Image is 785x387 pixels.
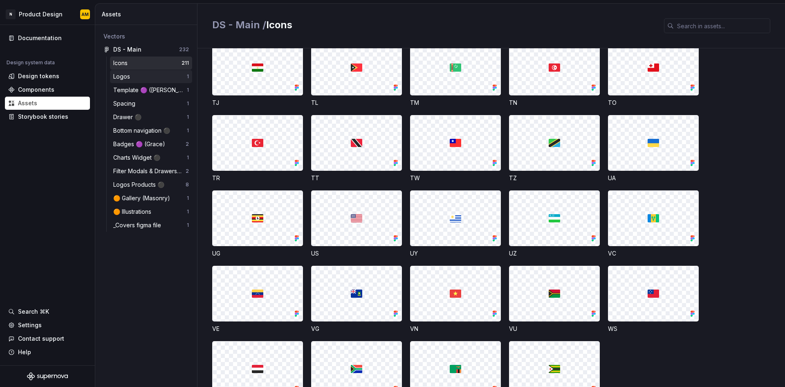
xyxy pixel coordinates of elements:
div: TO [608,99,699,107]
div: TW [410,174,501,182]
div: UY [410,249,501,258]
button: Search ⌘K [5,305,90,318]
div: VU [509,325,600,333]
div: US [311,249,402,258]
div: Filter Modals & Drawers ⚫️ [113,167,186,175]
div: Bottom navigation ⚫️ [113,127,173,135]
div: Assets [18,99,37,107]
div: Icons [113,59,131,67]
div: Logos Products ⚫️ [113,181,168,189]
input: Search in assets... [674,18,770,33]
div: WS [608,325,699,333]
div: TZ [509,174,600,182]
a: Template 🟣 ([PERSON_NAME])1 [110,84,192,97]
a: Storybook stories [5,110,90,123]
div: Design system data [7,59,55,66]
a: DS - Main232 [100,43,192,56]
div: TR [212,174,303,182]
div: DS - Main [113,45,141,54]
div: 1 [187,87,189,93]
div: Assets [102,10,194,18]
a: Settings [5,319,90,332]
a: Drawer ⚫️1 [110,111,192,124]
div: 1 [187,208,189,215]
div: 2 [186,168,189,174]
a: 🟠 Gallery (Masonry)1 [110,192,192,205]
div: UA [608,174,699,182]
a: Logos1 [110,70,192,83]
div: 232 [179,46,189,53]
div: VG [311,325,402,333]
div: Charts Widget ⚫️ [113,154,164,162]
div: TM [410,99,501,107]
button: Help [5,346,90,359]
div: TJ [212,99,303,107]
div: Drawer ⚫️ [113,113,145,121]
div: Settings [18,321,42,329]
div: Documentation [18,34,62,42]
div: 1 [187,195,189,201]
div: 2 [186,141,189,147]
div: Spacing [113,100,139,108]
div: Storybook stories [18,113,68,121]
div: N [6,9,16,19]
div: Badges 🟣 (Grace) [113,140,168,148]
a: Spacing1 [110,97,192,110]
a: Bottom navigation ⚫️1 [110,124,192,137]
div: VE [212,325,303,333]
div: 1 [187,100,189,107]
div: 211 [182,60,189,66]
div: 🟠 Illustrations [113,208,155,216]
div: Logos [113,72,133,81]
span: DS - Main / [212,19,266,31]
div: 🟠 Gallery (Masonry) [113,194,173,202]
button: Contact support [5,332,90,345]
div: 8 [186,181,189,188]
div: Contact support [18,335,64,343]
button: NProduct DesignAM [2,5,93,23]
div: _Covers figma file [113,221,164,229]
a: 🟠 Illustrations1 [110,205,192,218]
div: Components [18,86,54,94]
div: VC [608,249,699,258]
div: UG [212,249,303,258]
svg: Supernova Logo [27,372,68,380]
div: UZ [509,249,600,258]
div: TL [311,99,402,107]
div: TT [311,174,402,182]
a: Charts Widget ⚫️1 [110,151,192,164]
a: Assets [5,97,90,110]
div: Vectors [103,32,189,41]
a: Icons211 [110,57,192,70]
div: 1 [187,222,189,229]
a: Filter Modals & Drawers ⚫️2 [110,165,192,178]
a: Components [5,83,90,96]
div: VN [410,325,501,333]
a: Documentation [5,32,90,45]
a: Design tokens [5,70,90,83]
a: Logos Products ⚫️8 [110,178,192,191]
div: TN [509,99,600,107]
a: Badges 🟣 (Grace)2 [110,138,192,151]
div: 1 [187,127,189,134]
div: 1 [187,73,189,80]
div: 1 [187,154,189,161]
h2: Icons [212,18,654,32]
div: Design tokens [18,72,59,80]
div: 1 [187,114,189,120]
a: _Covers figma file1 [110,219,192,232]
div: AM [81,11,89,18]
div: Help [18,348,31,356]
div: Search ⌘K [18,308,49,316]
div: Template 🟣 ([PERSON_NAME]) [113,86,187,94]
div: Product Design [19,10,63,18]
